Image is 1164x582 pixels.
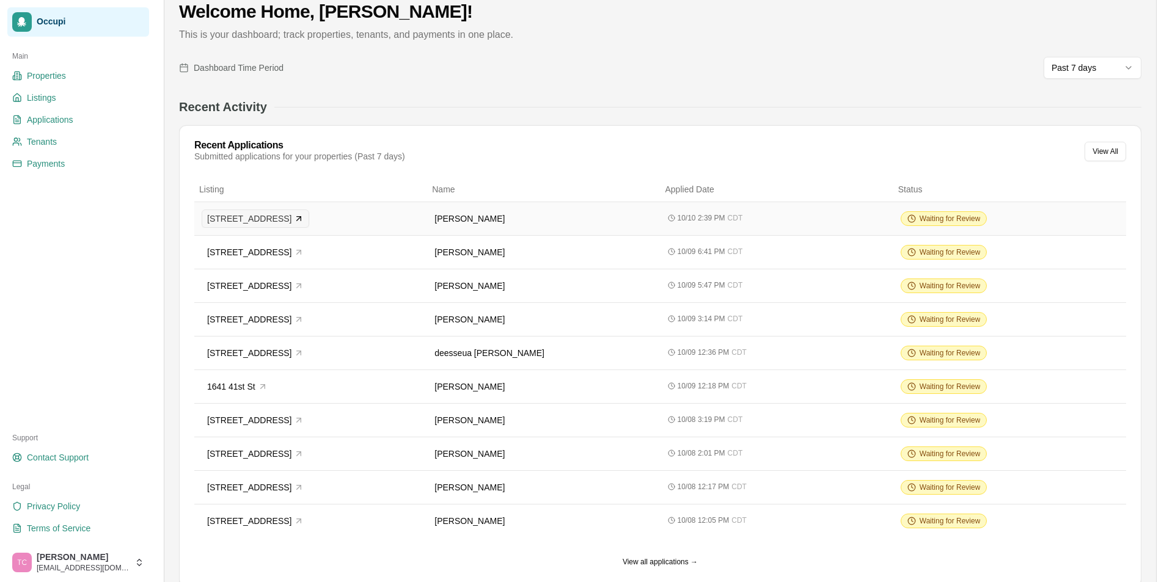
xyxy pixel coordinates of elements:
[202,377,273,396] button: 1641 41st St
[678,415,725,424] span: 10/08 3:19 PM
[434,281,505,291] span: [PERSON_NAME]
[7,88,149,107] a: Listings
[7,132,149,151] a: Tenants
[920,281,981,291] span: Waiting for Review
[202,243,309,261] button: [STREET_ADDRESS]
[678,280,725,290] span: 10/09 5:47 PM
[207,347,291,359] span: [STREET_ADDRESS]
[678,381,730,391] span: 10/09 12:18 PM
[678,448,725,458] span: 10/08 2:01 PM
[728,448,743,458] span: CDT
[179,98,267,115] h2: Recent Activity
[207,515,291,527] span: [STREET_ADDRESS]
[27,522,90,534] span: Terms of Service
[37,552,130,563] span: [PERSON_NAME]
[27,114,73,126] span: Applications
[202,310,309,329] button: [STREET_ADDRESS]
[7,497,149,516] a: Privacy Policy
[920,247,981,257] span: Waiting for Review
[434,348,544,358] span: deesseua [PERSON_NAME]
[728,247,743,256] span: CDT
[728,415,743,424] span: CDT
[202,277,309,295] button: [STREET_ADDRESS]
[27,500,80,512] span: Privacy Policy
[7,110,149,129] a: Applications
[434,247,505,257] span: [PERSON_NAME]
[678,515,730,525] span: 10/08 12:05 PM
[27,136,57,148] span: Tenants
[202,478,309,497] button: [STREET_ADDRESS]
[728,280,743,290] span: CDT
[7,518,149,538] a: Terms of Service
[7,7,149,37] a: Occupi
[27,451,89,464] span: Contact Support
[202,512,309,530] button: [STREET_ADDRESS]
[7,428,149,448] div: Support
[434,382,505,391] span: [PERSON_NAME]
[678,314,725,324] span: 10/09 3:14 PM
[207,246,291,258] span: [STREET_ADDRESS]
[434,449,505,459] span: [PERSON_NAME]
[731,482,747,492] span: CDT
[920,214,981,224] span: Waiting for Review
[731,381,747,391] span: CDT
[434,516,505,526] span: [PERSON_NAME]
[434,214,505,224] span: [PERSON_NAME]
[202,209,309,228] button: [STREET_ADDRESS]
[7,448,149,467] a: Contact Support
[920,348,981,358] span: Waiting for Review
[12,553,32,572] img: Trudy Childers
[728,314,743,324] span: CDT
[207,213,291,225] span: [STREET_ADDRESS]
[7,46,149,66] div: Main
[194,62,284,74] span: Dashboard Time Period
[920,315,981,324] span: Waiting for Review
[920,415,981,425] span: Waiting for Review
[27,92,56,104] span: Listings
[194,150,405,162] div: Submitted applications for your properties (Past 7 days)
[27,70,66,82] span: Properties
[434,482,505,492] span: [PERSON_NAME]
[207,380,255,393] span: 1641 41st St
[678,247,725,256] span: 10/09 6:41 PM
[7,66,149,85] a: Properties
[194,140,405,150] div: Recent Applications
[207,481,291,493] span: [STREET_ADDRESS]
[615,552,705,572] button: View all applications →
[202,344,309,362] button: [STREET_ADDRESS]
[37,563,130,573] span: [EMAIL_ADDRESS][DOMAIN_NAME]
[920,482,981,492] span: Waiting for Review
[1085,142,1126,161] button: View All
[37,16,144,27] span: Occupi
[207,448,291,460] span: [STREET_ADDRESS]
[731,515,747,525] span: CDT
[207,313,291,326] span: [STREET_ADDRESS]
[199,184,224,194] span: Listing
[920,516,981,526] span: Waiting for Review
[207,280,291,292] span: [STREET_ADDRESS]
[202,411,309,429] button: [STREET_ADDRESS]
[7,477,149,497] div: Legal
[179,27,1141,42] p: This is your dashboard; track properties, tenants, and payments in one place.
[27,158,65,170] span: Payments
[434,315,505,324] span: [PERSON_NAME]
[678,482,730,492] span: 10/08 12:17 PM
[920,449,981,459] span: Waiting for Review
[678,213,725,223] span: 10/10 2:39 PM
[202,445,309,463] button: [STREET_ADDRESS]
[7,548,149,577] button: Trudy Childers[PERSON_NAME][EMAIL_ADDRESS][DOMAIN_NAME]
[207,414,291,426] span: [STREET_ADDRESS]
[665,184,714,194] span: Applied Date
[7,154,149,173] a: Payments
[920,382,981,391] span: Waiting for Review
[728,213,743,223] span: CDT
[731,347,747,357] span: CDT
[898,184,923,194] span: Status
[432,184,455,194] span: Name
[434,415,505,425] span: [PERSON_NAME]
[179,1,1141,23] h1: Welcome Home, [PERSON_NAME]!
[678,347,730,357] span: 10/09 12:36 PM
